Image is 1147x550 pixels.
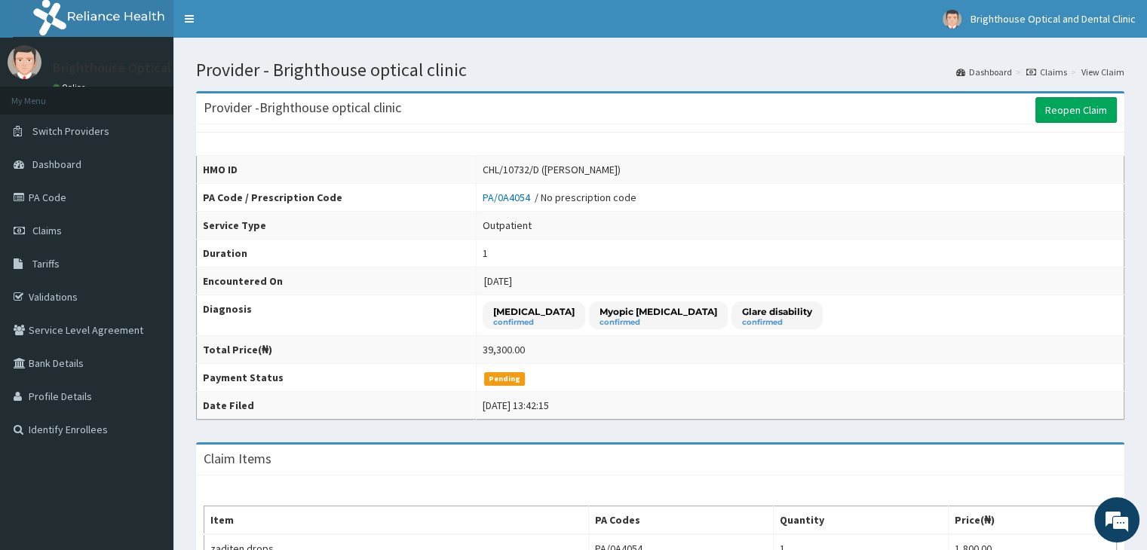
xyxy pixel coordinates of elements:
[483,246,488,261] div: 1
[600,305,717,318] p: Myopic [MEDICAL_DATA]
[197,212,477,240] th: Service Type
[971,12,1136,26] span: Brighthouse Optical and Dental Clinic
[483,162,621,177] div: CHL/10732/D ([PERSON_NAME])
[197,336,477,364] th: Total Price(₦)
[483,191,535,204] a: PA/0A4054
[1035,97,1117,123] a: Reopen Claim
[600,319,717,326] small: confirmed
[32,257,60,270] span: Tariffs
[493,305,575,318] p: [MEDICAL_DATA]
[483,218,532,233] div: Outpatient
[197,156,477,184] th: HMO ID
[32,224,62,237] span: Claims
[204,101,401,115] h3: Provider - Brighthouse optical clinic
[773,506,948,535] th: Quantity
[32,124,109,138] span: Switch Providers
[196,60,1124,80] h1: Provider - Brighthouse optical clinic
[1026,66,1067,78] a: Claims
[493,319,575,326] small: confirmed
[197,267,477,295] th: Encountered On
[32,157,81,171] span: Dashboard
[197,184,477,212] th: PA Code / Prescription Code
[197,240,477,267] th: Duration
[484,372,526,386] span: Pending
[742,319,812,326] small: confirmed
[197,364,477,392] th: Payment Status
[53,82,89,93] a: Online
[742,305,812,318] p: Glare disability
[483,398,549,413] div: [DATE] 13:42:15
[53,61,274,75] p: Brighthouse Optical and Dental Clinic
[483,190,636,205] div: / No prescription code
[8,45,41,79] img: User Image
[197,392,477,420] th: Date Filed
[948,506,1116,535] th: Price(₦)
[484,274,512,288] span: [DATE]
[589,506,773,535] th: PA Codes
[197,295,477,336] th: Diagnosis
[943,10,961,29] img: User Image
[204,452,271,466] h3: Claim Items
[1081,66,1124,78] a: View Claim
[956,66,1012,78] a: Dashboard
[204,506,589,535] th: Item
[483,342,525,357] div: 39,300.00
